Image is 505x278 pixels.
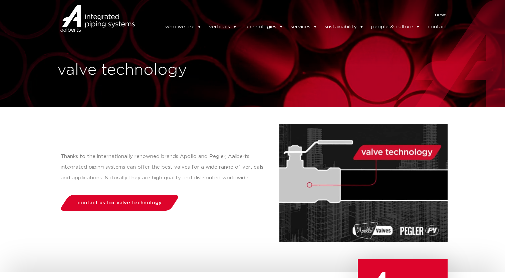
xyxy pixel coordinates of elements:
[244,20,283,34] a: technologies
[165,20,202,34] a: who we are
[59,195,180,211] a: contact us for valve technology
[435,10,448,20] a: news
[291,20,317,34] a: services
[145,10,448,20] nav: Menu
[371,20,420,34] a: people & culture
[57,60,249,81] h1: valve technology
[325,20,364,34] a: sustainability
[77,200,162,205] span: contact us for valve technology
[428,20,448,34] a: contact
[209,20,237,34] a: verticals
[61,151,266,183] p: Thanks to the internationally renowned brands Apollo and Pegler, Aalberts integrated piping syste...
